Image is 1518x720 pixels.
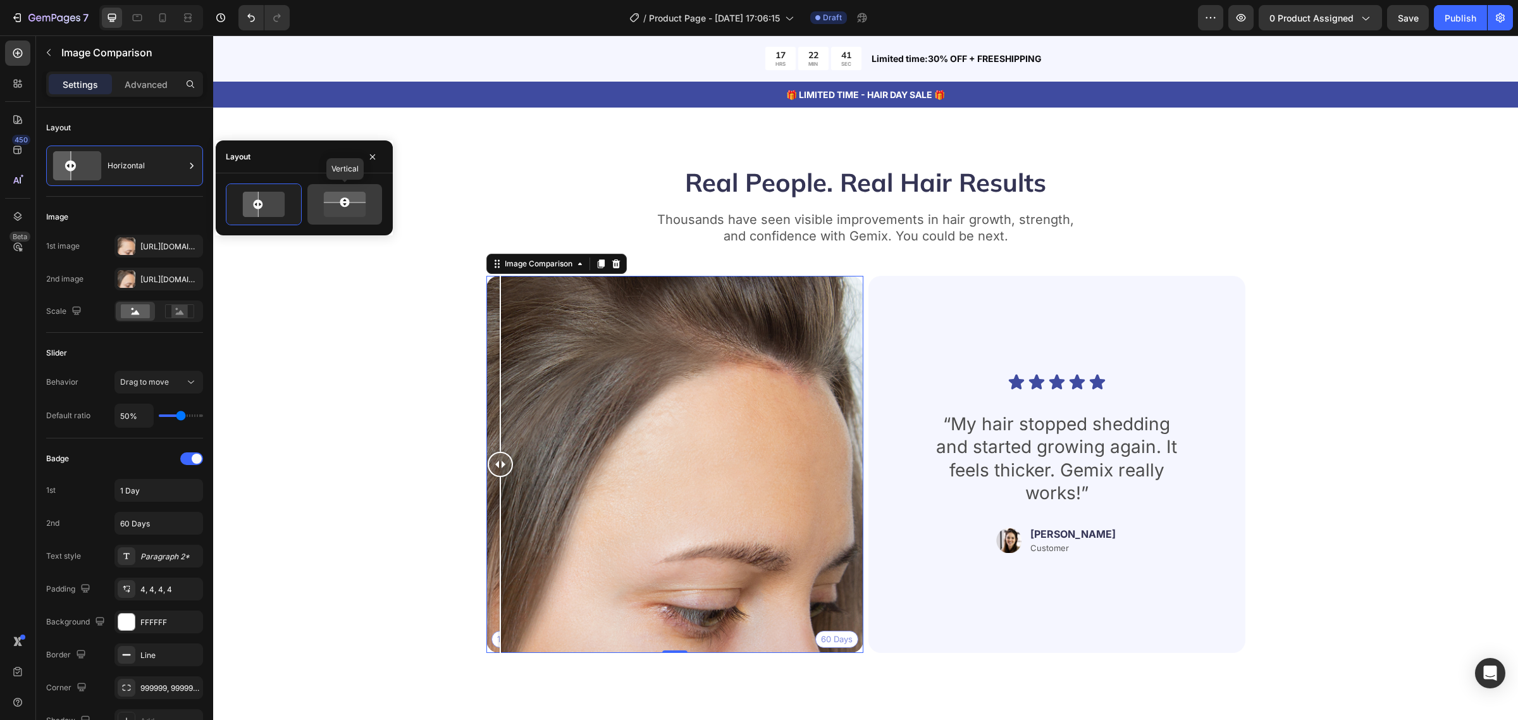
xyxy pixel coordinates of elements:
button: 0 product assigned [1259,5,1382,30]
img: gempages_432750572815254551-fc5a7d6b-6516-4e4f-8835-fae4fb42d90f.png [783,491,808,520]
div: Paragraph 2* [140,551,200,562]
div: Padding [46,581,93,598]
p: 7 [83,10,89,25]
span: Drag to move [120,377,169,387]
input: Auto [115,404,153,427]
div: 450 [12,135,30,145]
h2: Real People. Real Hair Results [273,129,1032,164]
div: 4, 4, 4, 4 [140,584,200,595]
span: / [643,11,646,25]
iframe: Design area [213,35,1518,720]
div: Behavior [46,376,78,388]
button: 7 [5,5,94,30]
p: Advanced [125,78,168,91]
div: Horizontal [108,151,185,180]
div: [URL][DOMAIN_NAME] [140,274,200,285]
div: Publish [1445,11,1476,25]
span: Save [1398,13,1419,23]
div: Layout [226,151,250,163]
div: [URL][DOMAIN_NAME] [140,241,200,252]
div: Text style [46,550,81,562]
div: 2nd image [46,273,83,285]
div: Badge [46,453,69,464]
span: Draft [823,12,842,23]
div: Default ratio [46,410,90,421]
button: Save [1387,5,1429,30]
div: 60 Days [602,595,645,612]
p: Customer [817,507,903,518]
div: 999999, 999999, 999999, 999999 [140,683,200,694]
p: “My hair stopped shedding and started growing again. It feels thicker. Gemix really works!” [717,377,970,469]
p: Thousands have seen visible improvements in hair growth, strength, [275,176,1031,192]
div: Corner [46,680,89,697]
div: FFFFFF [140,617,200,628]
div: 1st [46,485,56,496]
p: Image Comparison [61,45,198,60]
div: Line [140,650,200,661]
div: 2nd [46,518,59,529]
div: Open Intercom Messenger [1475,658,1505,688]
div: Border [46,647,89,664]
div: Image [46,211,68,223]
div: Beta [9,232,30,242]
p: Settings [63,78,98,91]
div: 1st image [46,240,80,252]
p: [PERSON_NAME] [817,492,903,506]
div: Slider [46,347,67,359]
button: Drag to move [114,371,203,394]
span: Product Page - [DATE] 17:06:15 [649,11,780,25]
p: and confidence with Gemix. You could be next. [275,192,1031,209]
span: 0 product assigned [1269,11,1354,25]
div: Undo/Redo [238,5,290,30]
div: Image Comparison [289,223,362,234]
div: Layout [46,122,71,133]
div: Scale [46,303,84,320]
div: Background [46,614,108,631]
button: Publish [1434,5,1487,30]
